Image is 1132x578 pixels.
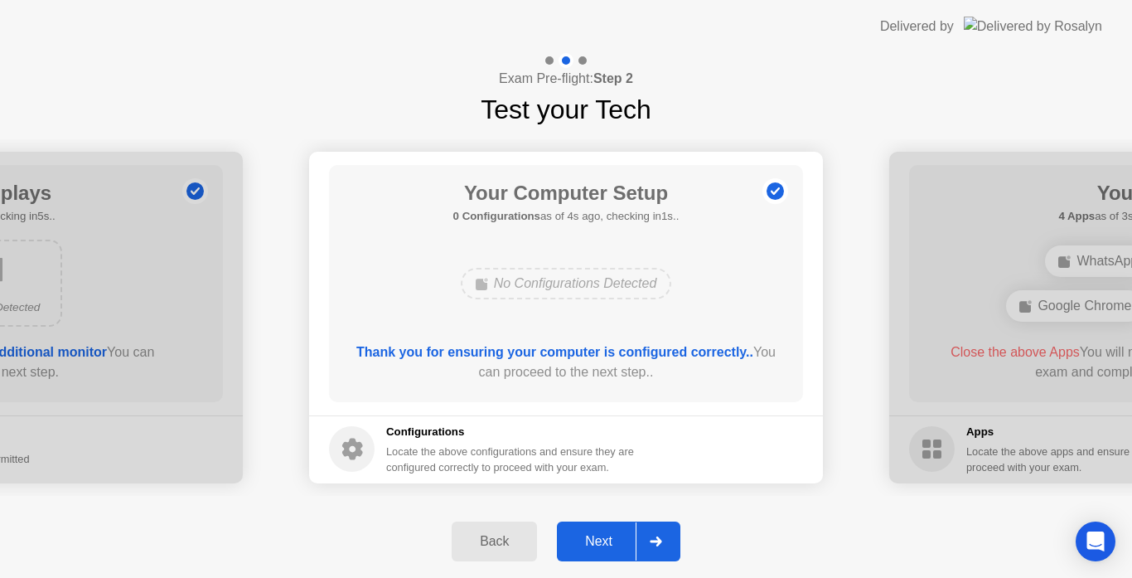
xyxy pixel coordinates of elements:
b: Step 2 [593,71,633,85]
h5: as of 4s ago, checking in1s.. [453,208,680,225]
h4: Exam Pre-flight: [499,69,633,89]
b: Thank you for ensuring your computer is configured correctly.. [356,345,753,359]
div: You can proceed to the next step.. [353,342,780,382]
h5: Configurations [386,424,637,440]
div: Open Intercom Messenger [1076,522,1115,561]
button: Next [557,522,680,561]
div: Locate the above configurations and ensure they are configured correctly to proceed with your exam. [386,444,637,475]
h1: Test your Tech [481,90,651,129]
img: Delivered by Rosalyn [964,17,1102,36]
b: 0 Configurations [453,210,540,222]
div: Back [457,534,532,549]
div: Next [562,534,636,549]
h1: Your Computer Setup [453,178,680,208]
div: No Configurations Detected [461,268,672,299]
div: Delivered by [880,17,954,36]
button: Back [452,522,537,561]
